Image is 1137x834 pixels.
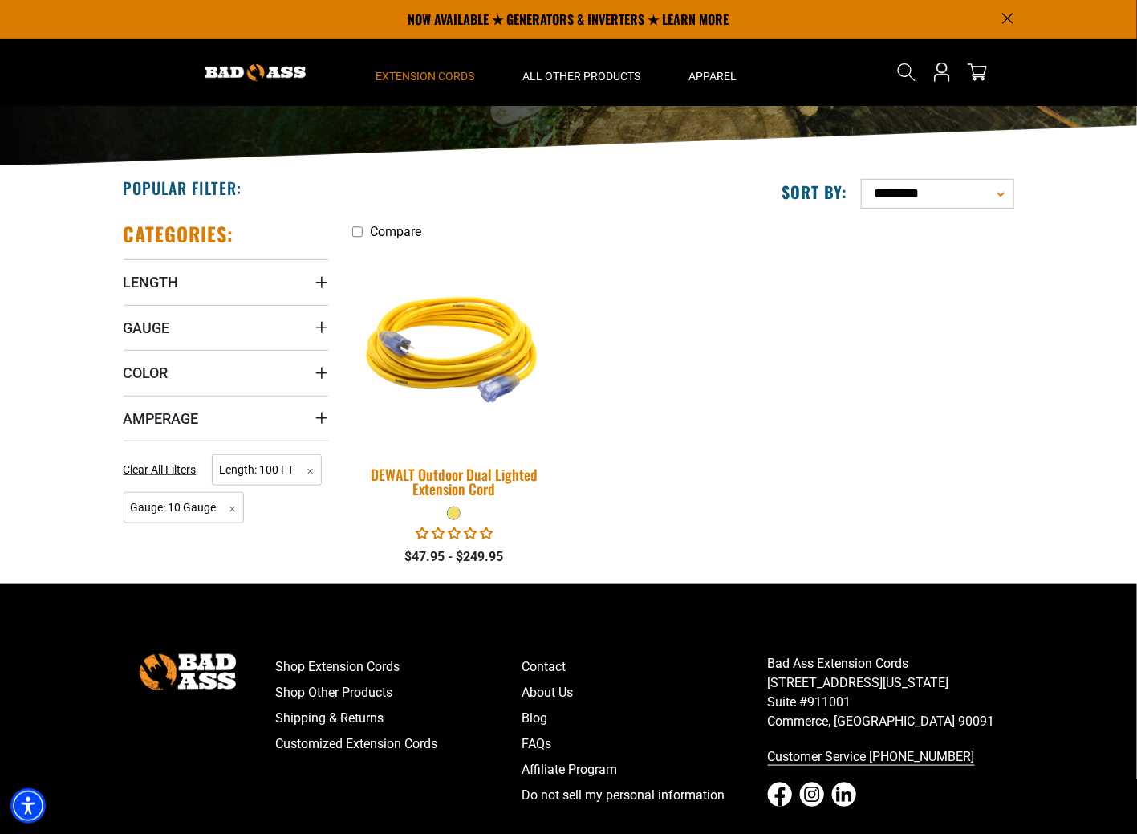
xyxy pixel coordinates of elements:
[140,654,236,690] img: Bad Ass Extension Cords
[376,69,475,83] span: Extension Cords
[124,222,234,246] h2: Categories:
[665,39,761,106] summary: Apparel
[416,526,493,541] span: 0.00 stars
[124,463,197,476] span: Clear All Filters
[522,680,768,706] a: About Us
[124,350,328,395] summary: Color
[929,39,955,106] a: Open this option
[522,706,768,731] a: Blog
[522,654,768,680] a: Contact
[782,181,848,202] label: Sort by:
[276,731,522,757] a: Customized Extension Cords
[124,273,179,291] span: Length
[499,39,665,106] summary: All Other Products
[276,706,522,731] a: Shipping & Returns
[10,788,46,824] div: Accessibility Menu
[352,467,557,496] div: DEWALT Outdoor Dual Lighted Extension Cord
[522,757,768,783] a: Affiliate Program
[124,305,328,350] summary: Gauge
[276,680,522,706] a: Shop Other Products
[894,59,920,85] summary: Search
[124,492,245,523] span: Gauge: 10 Gauge
[276,654,522,680] a: Shop Extension Cords
[768,744,1014,770] a: call 833-674-1699
[124,177,242,198] h2: Popular Filter:
[370,224,421,239] span: Compare
[124,462,203,478] a: Clear All Filters
[124,409,199,428] span: Amperage
[124,259,328,304] summary: Length
[212,454,322,486] span: Length: 100 FT
[964,63,990,82] a: cart
[768,783,792,807] a: Facebook - open in a new tab
[523,69,641,83] span: All Other Products
[352,39,499,106] summary: Extension Cords
[352,547,557,567] div: $47.95 - $249.95
[832,783,856,807] a: LinkedIn - open in a new tab
[800,783,824,807] a: Instagram - open in a new tab
[205,64,306,81] img: Bad Ass Extension Cords
[768,654,1014,731] p: Bad Ass Extension Cords [STREET_ADDRESS][US_STATE] Suite #911001 Commerce, [GEOGRAPHIC_DATA] 90091
[124,319,170,337] span: Gauge
[522,731,768,757] a: FAQs
[352,247,557,506] a: DEWALT Outdoor Dual Lighted Extension Cord DEWALT Outdoor Dual Lighted Extension Cord
[124,499,245,515] a: Gauge: 10 Gauge
[689,69,737,83] span: Apparel
[124,364,169,382] span: Color
[124,396,328,441] summary: Amperage
[342,245,566,450] img: DEWALT Outdoor Dual Lighted Extension Cord
[522,783,768,808] a: Do not sell my personal information
[212,462,322,477] a: Length: 100 FT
